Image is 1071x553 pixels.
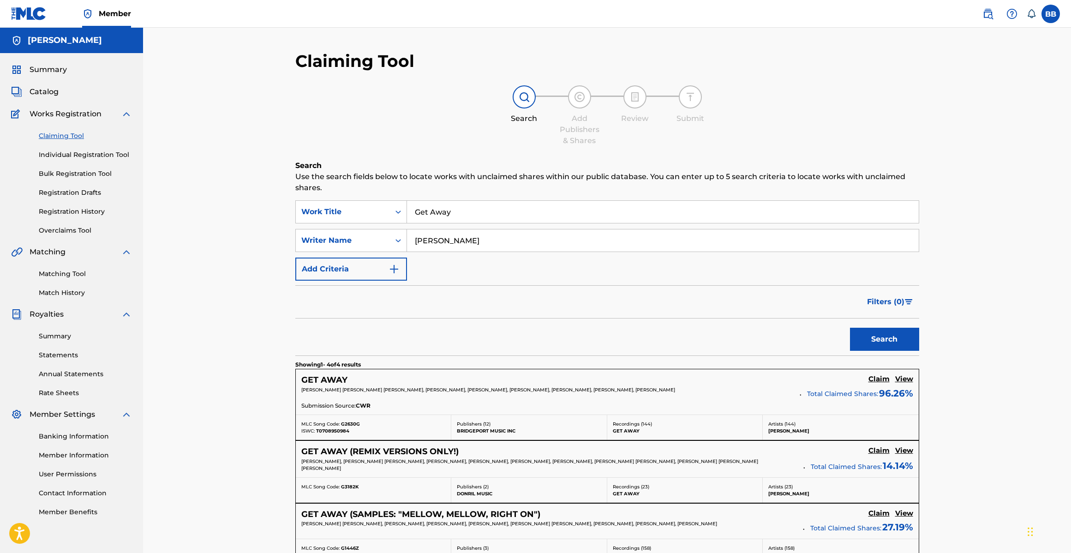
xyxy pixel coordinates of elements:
h5: Claim [868,375,890,384]
p: Recordings ( 23 ) [613,483,757,490]
h5: GET AWAY [301,375,347,385]
span: Member [99,8,131,19]
div: Review [612,113,658,124]
span: Total Claimed Shares: [811,463,882,471]
p: Publishers ( 2 ) [457,483,601,490]
span: MLC Song Code: [301,545,340,551]
p: Artists ( 144 ) [768,421,913,427]
a: Matching Tool [39,269,132,279]
div: User Menu [1041,5,1060,23]
button: Search [850,328,919,351]
img: help [1006,8,1017,19]
img: expand [121,409,132,420]
iframe: Chat Widget [1025,509,1071,553]
a: SummarySummary [11,64,67,75]
span: Total Claimed Shares: [810,524,881,532]
p: Publishers ( 12 ) [457,421,601,427]
span: MLC Song Code: [301,421,340,427]
span: Member Settings [30,409,95,420]
img: expand [121,246,132,258]
h5: Claim [868,446,890,455]
a: User Permissions [39,469,132,479]
span: Works Registration [30,108,102,120]
span: Total Claimed Shares: [807,390,878,398]
a: Rate Sheets [39,388,132,398]
div: Search [501,113,547,124]
img: step indicator icon for Review [629,91,640,102]
a: Public Search [979,5,997,23]
img: Top Rightsholder [82,8,93,19]
a: View [895,509,913,519]
span: Filters ( 0 ) [867,296,904,307]
img: Matching [11,246,23,258]
img: expand [121,108,132,120]
a: Overclaims Tool [39,226,132,235]
p: GET AWAY [613,490,757,497]
img: step indicator icon for Submit [685,91,696,102]
h6: Search [295,160,919,171]
div: Help [1003,5,1021,23]
img: step indicator icon for Add Publishers & Shares [574,91,585,102]
p: Recordings ( 144 ) [613,421,757,427]
a: View [895,375,913,385]
span: [PERSON_NAME], [PERSON_NAME] [PERSON_NAME], [PERSON_NAME], [PERSON_NAME], [PERSON_NAME], [PERSON_... [301,458,758,471]
img: Member Settings [11,409,22,420]
h5: GET AWAY (REMIX VERSIONS ONLY!) [301,446,459,457]
div: Work Title [301,206,384,217]
p: BRIDGEPORT MUSIC INC [457,427,601,434]
a: Bulk Registration Tool [39,169,132,179]
div: Writer Name [301,235,384,246]
a: Member Information [39,451,132,460]
p: Use the search fields below to locate works with unclaimed shares within our public database. You... [295,171,919,193]
a: Match History [39,288,132,298]
a: View [895,446,913,457]
p: Showing 1 - 4 of 4 results [295,361,361,369]
a: Member Benefits [39,507,132,517]
h2: Claiming Tool [295,51,414,72]
span: Submission Source: [301,402,356,410]
span: 27.19 % [882,520,913,534]
span: Summary [30,64,67,75]
span: CWR [356,402,371,410]
span: G1446Z [341,545,359,551]
span: Matching [30,246,66,258]
span: Catalog [30,86,59,97]
span: [PERSON_NAME] [PERSON_NAME] [PERSON_NAME], [PERSON_NAME], [PERSON_NAME], [PERSON_NAME], [PERSON_N... [301,387,675,393]
p: Publishers ( 3 ) [457,545,601,552]
a: Registration Drafts [39,188,132,198]
span: 14.14 % [883,459,913,473]
img: search [982,8,993,19]
h5: Bobby Brown [28,35,102,46]
span: MLC Song Code: [301,484,340,490]
p: Artists ( 23 ) [768,483,913,490]
p: DONRIL MUSIC [457,490,601,497]
a: CatalogCatalog [11,86,59,97]
a: Contact Information [39,488,132,498]
form: Search Form [295,200,919,355]
span: 96.26 % [879,386,913,400]
img: expand [121,309,132,320]
span: G3182K [341,484,359,490]
a: Claiming Tool [39,131,132,141]
a: Individual Registration Tool [39,150,132,160]
h5: View [895,446,913,455]
span: ISWC: [301,428,315,434]
p: [PERSON_NAME] [768,490,913,497]
iframe: Resource Center [1045,383,1071,457]
img: Royalties [11,309,22,320]
a: Annual Statements [39,369,132,379]
div: Submit [667,113,713,124]
p: Artists ( 158 ) [768,545,913,552]
span: [PERSON_NAME] [PERSON_NAME], [PERSON_NAME], [PERSON_NAME], [PERSON_NAME], [PERSON_NAME] [PERSON_N... [301,521,717,527]
img: Works Registration [11,108,23,120]
img: 9d2ae6d4665cec9f34b9.svg [389,264,400,275]
a: Registration History [39,207,132,216]
div: Notifications [1027,9,1036,18]
div: Drag [1028,518,1033,546]
h5: View [895,375,913,384]
button: Add Criteria [295,258,407,281]
img: filter [905,299,913,305]
h5: GET AWAY (SAMPLES: "MELLOW, MELLOW, RIGHT ON") [301,509,540,520]
p: Recordings ( 158 ) [613,545,757,552]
